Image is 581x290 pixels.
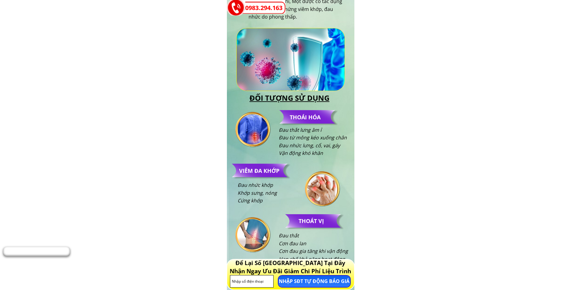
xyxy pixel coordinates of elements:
h3: VIÊM ĐA KHỚP [239,166,300,175]
h3: Để Lại Số [GEOGRAPHIC_DATA] Tại Đây Nhận Ngay Ưu Đãi Giảm Chi Phí Liệu Trình [228,259,353,275]
a: 0983.294.163 [245,3,285,13]
input: Nhập số điện thoại [230,275,273,287]
h3: Đau thắt lưng âm ỉ Đau từ mông kéo xuống chân Đau nhức lưng, cổ, vai, gáy Vận động khó khăn [279,126,356,157]
h3: THOÁI HÓA [290,113,351,122]
p: NHẬP SĐT TỰ ĐỘNG BÁO GIÁ [278,276,350,287]
h3: ĐỐI TƯỢNG SỬ DỤNG [249,92,334,104]
h3: Đau thắt Cơn đau lan Cơn đau gia tăng khi vận động Hạn chế khả năng hoạt động [279,232,356,263]
h3: Đau nhức khớp Khớp sưng, nóng Cứng khớp [238,181,299,205]
h3: THOÁT VỊ [299,217,360,225]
